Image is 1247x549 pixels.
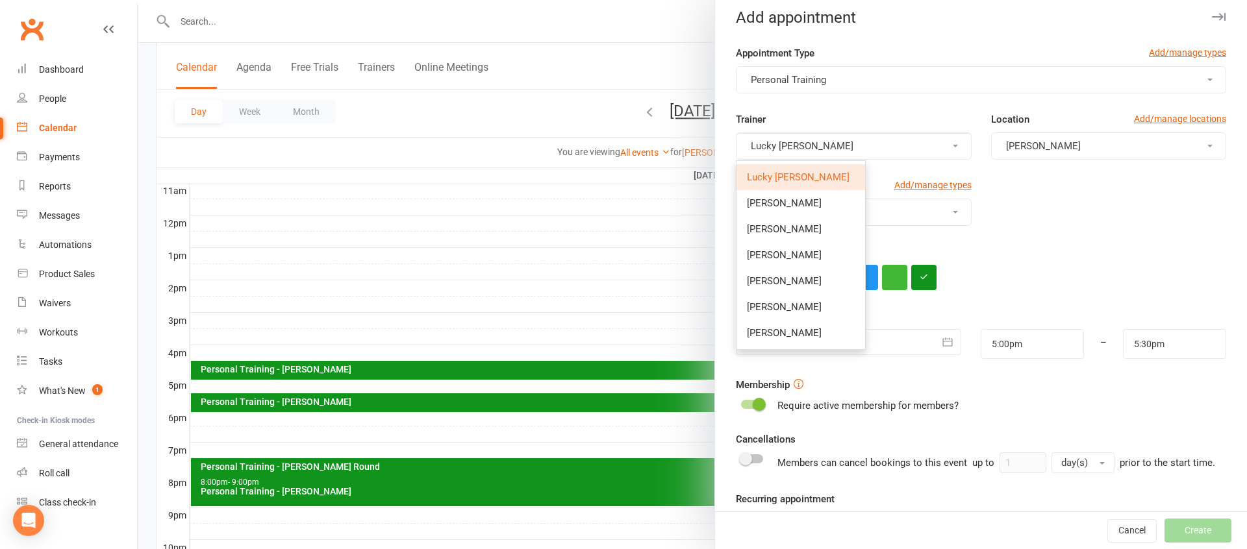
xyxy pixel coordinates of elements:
a: Payments [17,143,137,172]
a: Automations [17,230,137,260]
a: People [17,84,137,114]
div: Calendar [39,123,77,133]
label: Cancellations [736,432,796,447]
div: People [39,93,66,104]
a: Roll call [17,459,137,488]
span: [PERSON_NAME] [747,301,822,313]
div: up to [972,452,1115,473]
button: [PERSON_NAME] [991,132,1226,160]
div: Product Sales [39,269,95,279]
div: Class check-in [39,497,96,507]
span: Lucky [PERSON_NAME] [751,140,853,152]
div: Payments [39,152,80,162]
div: Reports [39,181,71,191]
a: Clubworx [16,13,48,45]
div: Dashboard [39,64,84,75]
a: Class kiosk mode [17,488,137,517]
span: [PERSON_NAME] [747,223,822,235]
a: [PERSON_NAME] [737,190,865,216]
a: Dashboard [17,55,137,84]
a: Tasks [17,347,137,376]
span: [PERSON_NAME] [747,275,822,287]
a: General attendance kiosk mode [17,430,137,459]
a: [PERSON_NAME] [737,294,865,320]
span: [PERSON_NAME] [747,249,822,261]
a: Product Sales [17,260,137,289]
span: [PERSON_NAME] [1006,140,1081,152]
div: General attendance [39,439,118,449]
span: [PERSON_NAME] [747,197,822,209]
div: Add appointment [715,8,1247,27]
a: [PERSON_NAME] [737,216,865,242]
span: [PERSON_NAME] [747,327,822,339]
div: Members can cancel bookings to this event [777,452,1215,473]
div: Workouts [39,327,78,337]
button: Cancel [1107,519,1157,543]
span: 1 [92,384,103,395]
a: [PERSON_NAME] [737,268,865,294]
a: Reports [17,172,137,201]
div: Require active membership for members? [777,398,959,413]
a: Calendar [17,114,137,143]
div: Tasks [39,356,62,367]
div: Open Intercom Messenger [13,505,44,536]
label: Location [991,112,1029,127]
a: Waivers [17,289,137,318]
a: [PERSON_NAME] [737,320,865,346]
div: Messages [39,210,80,221]
a: Add/manage types [894,178,972,192]
label: Appointment Type [736,45,814,61]
a: Add/manage locations [1134,112,1226,126]
label: Membership [736,377,790,393]
button: Lucky [PERSON_NAME] [736,132,971,160]
label: Trainer [736,112,766,127]
label: Recurring appointment [736,491,835,507]
a: [PERSON_NAME] [737,242,865,268]
span: day(s) [1061,457,1088,469]
span: Personal Training [751,74,826,86]
span: prior to the start time. [1120,457,1215,469]
span: Lucky [PERSON_NAME] [747,171,850,183]
div: Waivers [39,298,71,308]
a: Workouts [17,318,137,347]
div: Roll call [39,468,69,478]
a: Messages [17,201,137,230]
a: Add/manage types [1149,45,1226,60]
button: Personal Training [736,66,1226,93]
a: Lucky [PERSON_NAME] [737,164,865,190]
a: What's New1 [17,376,137,406]
div: Automations [39,239,92,250]
div: – [1083,329,1124,359]
div: What's New [39,385,86,396]
button: day(s) [1052,452,1115,473]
